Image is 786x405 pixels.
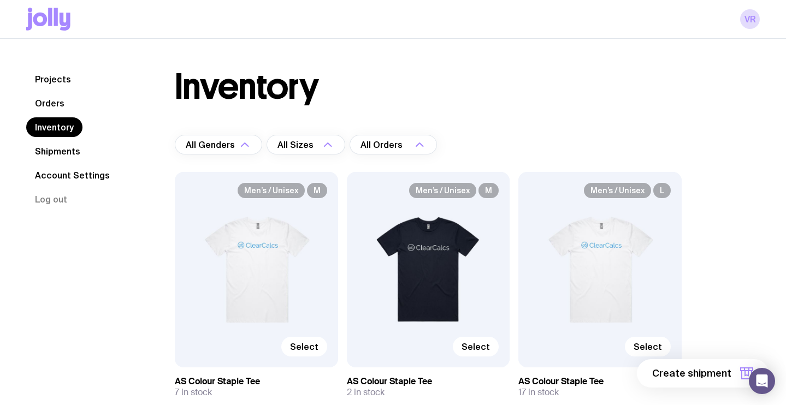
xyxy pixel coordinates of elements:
[350,135,437,154] div: Search for option
[584,183,651,198] span: Men’s / Unisex
[361,135,405,154] span: All Orders
[175,135,262,154] div: Search for option
[290,341,318,352] span: Select
[175,376,338,387] h3: AS Colour Staple Tee
[462,341,490,352] span: Select
[518,387,559,398] span: 17 in stock
[478,183,499,198] span: M
[637,359,769,388] button: Create shipment
[405,135,412,154] input: Search for option
[740,9,760,29] a: VR
[749,368,775,394] div: Open Intercom Messenger
[26,165,119,185] a: Account Settings
[238,183,305,198] span: Men’s / Unisex
[267,135,345,154] div: Search for option
[175,69,318,104] h1: Inventory
[652,367,731,380] span: Create shipment
[316,135,320,154] input: Search for option
[518,376,682,387] h3: AS Colour Staple Tee
[26,69,80,89] a: Projects
[653,183,671,198] span: L
[347,376,510,387] h3: AS Colour Staple Tee
[347,387,385,398] span: 2 in stock
[26,141,89,161] a: Shipments
[175,387,212,398] span: 7 in stock
[634,341,662,352] span: Select
[26,93,73,113] a: Orders
[186,135,237,154] span: All Genders
[307,183,327,198] span: M
[26,189,76,209] button: Log out
[277,135,316,154] span: All Sizes
[409,183,476,198] span: Men’s / Unisex
[26,117,82,137] a: Inventory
